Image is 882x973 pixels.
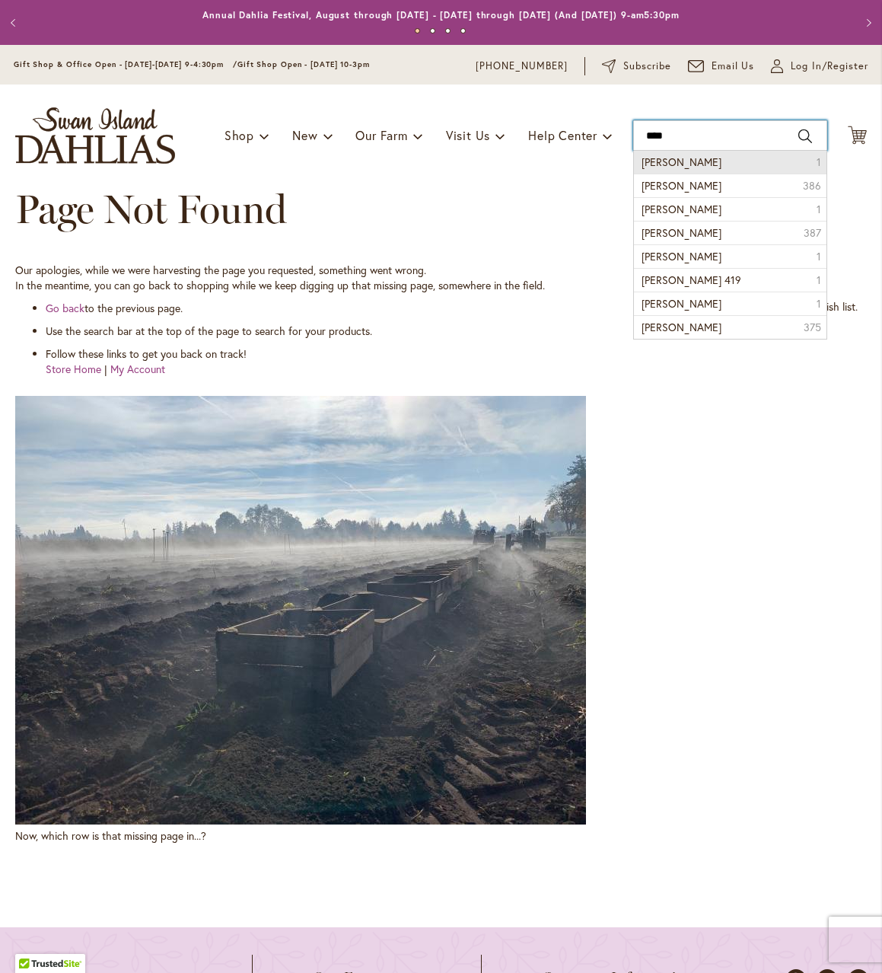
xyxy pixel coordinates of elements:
[817,249,821,264] span: 1
[642,273,741,287] span: [PERSON_NAME] 419
[771,59,868,74] a: Log In/Register
[237,59,370,69] span: Gift Shop Open - [DATE] 10-3pm
[528,127,597,143] span: Help Center
[15,396,586,825] img: A misty, tilled dahlias field with agricultural machinery in the distance
[642,249,721,263] span: [PERSON_NAME]
[11,919,54,962] iframe: Launch Accessibility Center
[803,178,821,193] span: 386
[446,127,490,143] span: Visit Us
[202,9,680,21] a: Annual Dahlia Festival, August through [DATE] - [DATE] through [DATE] (And [DATE]) 9-am5:30pm
[46,324,689,339] li: Use the search bar at the top of the page to search for your products.
[712,59,755,74] span: Email Us
[46,301,689,316] li: to the previous page.
[852,8,882,38] button: Next
[791,59,868,74] span: Log In/Register
[104,362,107,376] span: |
[642,202,721,216] span: [PERSON_NAME]
[642,178,721,193] span: [PERSON_NAME]
[642,296,721,311] span: [PERSON_NAME]
[15,263,689,293] p: Our apologies, while we were harvesting the page you requested, something went wrong. In the mean...
[46,362,101,376] a: Store Home
[642,155,721,169] span: [PERSON_NAME]
[415,28,420,33] button: 1 of 4
[430,28,435,33] button: 2 of 4
[110,362,165,376] a: My Account
[817,202,821,217] span: 1
[476,59,568,74] a: [PHONE_NUMBER]
[688,59,755,74] a: Email Us
[355,127,407,143] span: Our Farm
[804,225,821,241] span: 387
[817,273,821,288] span: 1
[445,28,451,33] button: 3 of 4
[15,396,689,844] p: Now, which row is that missing page in...?
[224,127,254,143] span: Shop
[642,225,721,240] span: [PERSON_NAME]
[804,320,821,335] span: 375
[14,59,237,69] span: Gift Shop & Office Open - [DATE]-[DATE] 9-4:30pm /
[460,28,466,33] button: 4 of 4
[817,296,821,311] span: 1
[642,320,721,334] span: [PERSON_NAME]
[798,124,812,148] button: Search
[602,59,671,74] a: Subscribe
[292,127,317,143] span: New
[817,155,821,170] span: 1
[15,185,287,233] span: Page Not Found
[46,301,84,315] a: Go back
[15,107,175,164] a: store logo
[46,346,689,377] li: Follow these links to get you back on track!
[623,59,671,74] span: Subscribe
